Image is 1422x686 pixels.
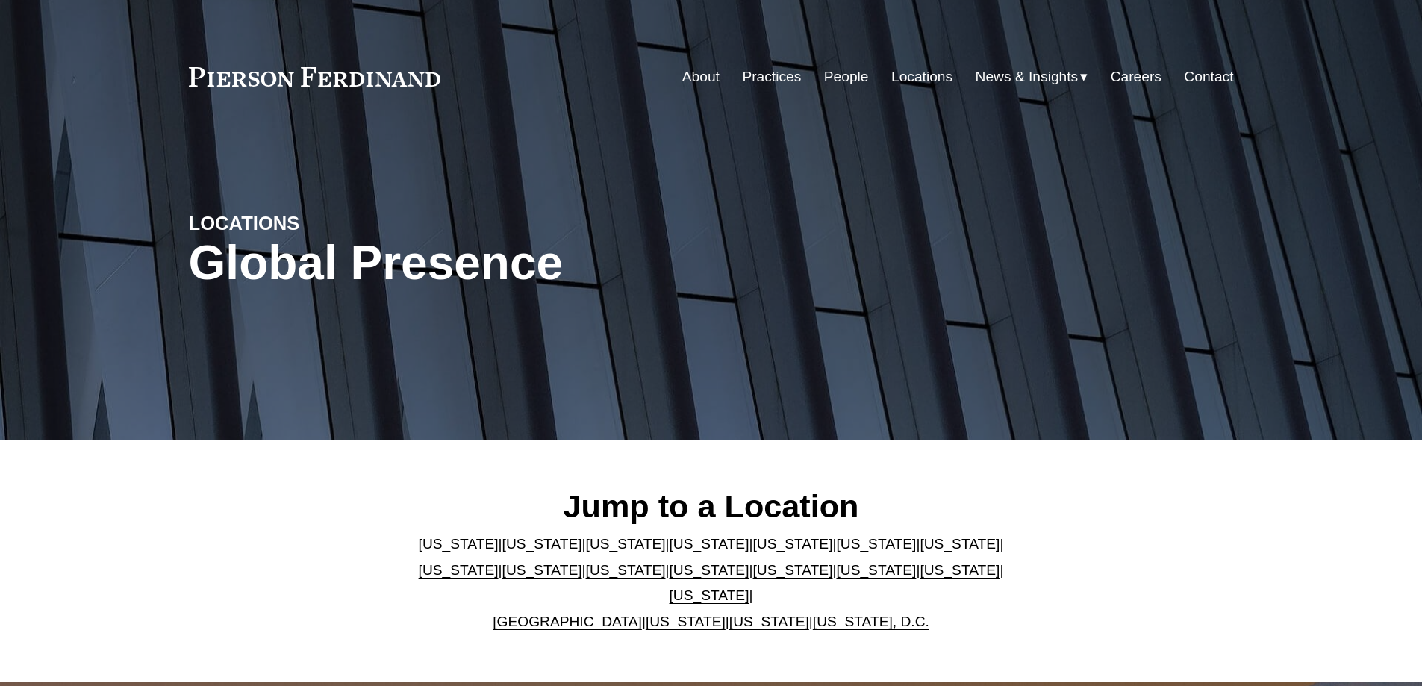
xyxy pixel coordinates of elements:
a: [US_STATE] [836,536,916,552]
a: Contact [1184,63,1233,91]
a: About [682,63,720,91]
a: People [824,63,869,91]
a: [US_STATE] [752,562,832,578]
h1: Global Presence [189,236,885,290]
p: | | | | | | | | | | | | | | | | | | [406,531,1016,634]
a: [US_STATE] [920,562,1000,578]
a: [US_STATE] [920,536,1000,552]
a: Locations [891,63,952,91]
h2: Jump to a Location [406,487,1016,526]
a: [US_STATE] [419,562,499,578]
a: [US_STATE] [670,587,749,603]
a: [US_STATE] [836,562,916,578]
a: [US_STATE] [670,562,749,578]
a: [US_STATE], D.C. [813,614,929,629]
a: Careers [1111,63,1161,91]
a: [US_STATE] [502,562,582,578]
span: News & Insights [976,64,1079,90]
h4: LOCATIONS [189,211,450,235]
a: folder dropdown [976,63,1088,91]
a: [US_STATE] [502,536,582,552]
a: Practices [742,63,801,91]
a: [US_STATE] [419,536,499,552]
a: [US_STATE] [586,562,666,578]
a: [US_STATE] [586,536,666,552]
a: [US_STATE] [729,614,809,629]
a: [US_STATE] [670,536,749,552]
a: [GEOGRAPHIC_DATA] [493,614,642,629]
a: [US_STATE] [646,614,726,629]
a: [US_STATE] [752,536,832,552]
